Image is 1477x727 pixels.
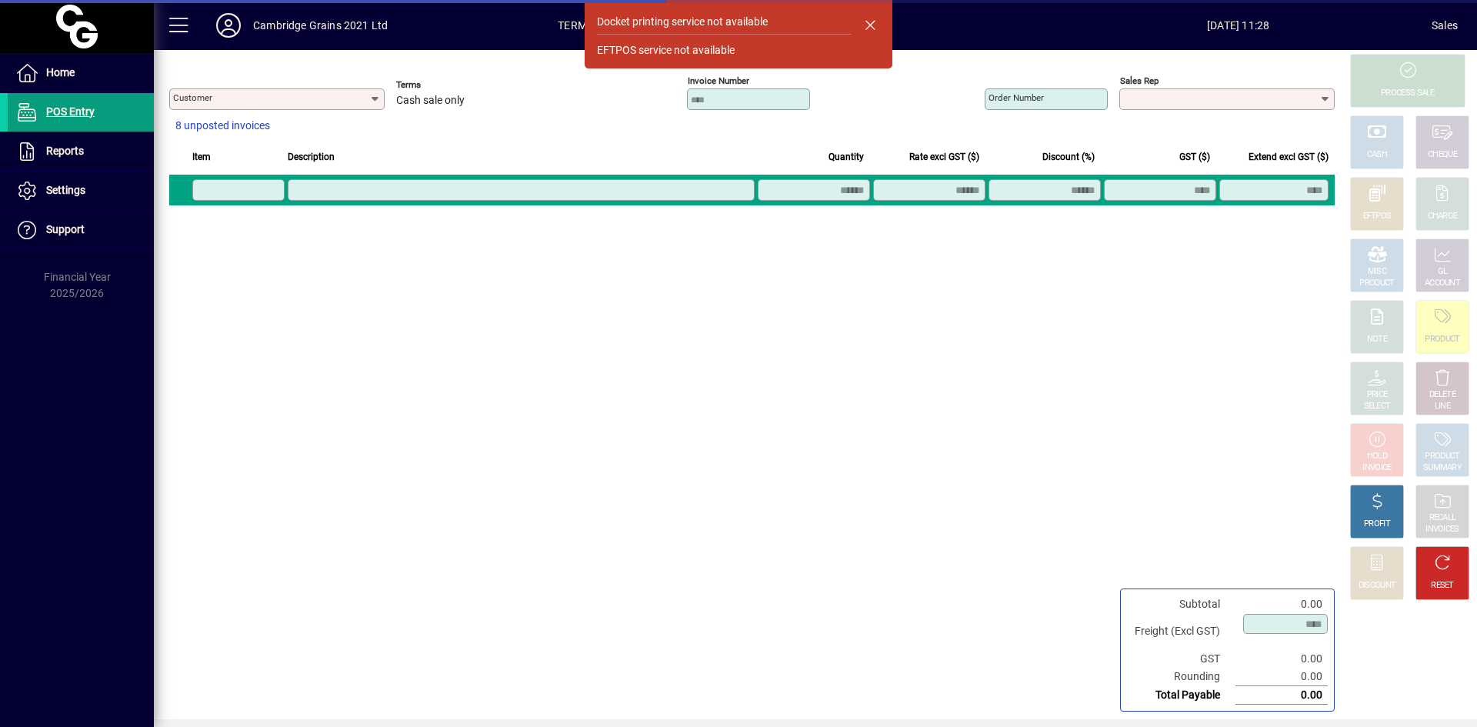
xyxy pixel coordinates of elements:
td: Total Payable [1127,686,1235,705]
div: DISCOUNT [1359,580,1395,592]
span: Item [192,148,211,165]
a: Home [8,54,154,92]
div: PRODUCT [1425,334,1459,345]
span: Rate excl GST ($) [909,148,979,165]
span: Reports [46,145,84,157]
span: Quantity [829,148,864,165]
div: MISC [1368,266,1386,278]
div: SELECT [1364,401,1391,412]
td: 0.00 [1235,686,1328,705]
td: Rounding [1127,668,1235,686]
span: Home [46,66,75,78]
div: PRODUCT [1425,451,1459,462]
td: 0.00 [1235,668,1328,686]
a: Settings [8,172,154,210]
div: PROCESS SALE [1381,88,1435,99]
span: Cash sale only [396,95,465,107]
div: PROFIT [1364,519,1390,530]
div: CASH [1367,149,1387,161]
div: EFTPOS service not available [597,42,735,58]
span: GST ($) [1179,148,1210,165]
mat-label: Sales rep [1120,75,1159,86]
span: Support [46,223,85,235]
td: 0.00 [1235,595,1328,613]
td: Freight (Excl GST) [1127,613,1235,650]
td: 0.00 [1235,650,1328,668]
button: 8 unposted invoices [169,112,276,140]
span: [DATE] 11:28 [1045,13,1432,38]
div: SUMMARY [1423,462,1462,474]
mat-label: Order number [989,92,1044,103]
span: Extend excl GST ($) [1249,148,1329,165]
mat-label: Invoice number [688,75,749,86]
mat-label: Customer [173,92,212,103]
span: 8 unposted invoices [175,118,270,134]
a: Reports [8,132,154,171]
a: Support [8,211,154,249]
div: PRICE [1367,389,1388,401]
button: Profile [204,12,253,39]
td: Subtotal [1127,595,1235,613]
div: GL [1438,266,1448,278]
span: Discount (%) [1042,148,1095,165]
td: GST [1127,650,1235,668]
div: CHEQUE [1428,149,1457,161]
span: Description [288,148,335,165]
div: INVOICES [1425,524,1459,535]
span: TERMINAL2 [558,13,618,38]
div: RESET [1431,580,1454,592]
div: LINE [1435,401,1450,412]
span: Terms [396,80,488,90]
div: ACCOUNT [1425,278,1460,289]
div: PRODUCT [1359,278,1394,289]
div: NOTE [1367,334,1387,345]
span: POS Entry [46,105,95,118]
div: EFTPOS [1363,211,1392,222]
div: CHARGE [1428,211,1458,222]
div: RECALL [1429,512,1456,524]
span: Settings [46,184,85,196]
div: DELETE [1429,389,1455,401]
div: Sales [1432,13,1458,38]
div: INVOICE [1362,462,1391,474]
div: HOLD [1367,451,1387,462]
div: Cambridge Grains 2021 Ltd [253,13,388,38]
